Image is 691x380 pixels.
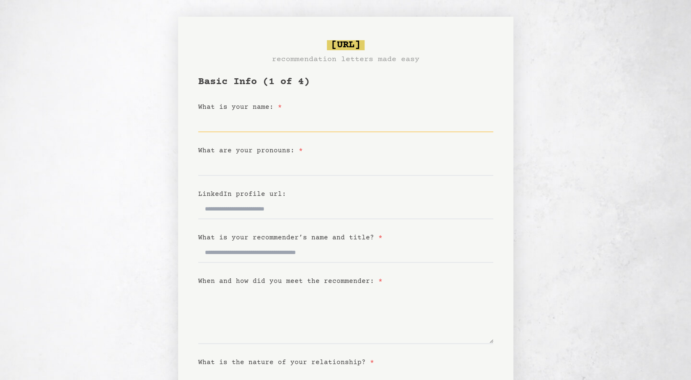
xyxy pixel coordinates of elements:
h1: Basic Info (1 of 4) [198,75,493,89]
label: What is your name: [198,103,282,111]
h3: recommendation letters made easy [272,54,419,65]
label: When and how did you meet the recommender: [198,277,383,285]
span: [URL] [327,40,365,50]
label: What is your recommender’s name and title? [198,234,383,241]
label: What are your pronouns: [198,147,303,154]
label: LinkedIn profile url: [198,190,286,198]
label: What is the nature of your relationship? [198,359,374,366]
